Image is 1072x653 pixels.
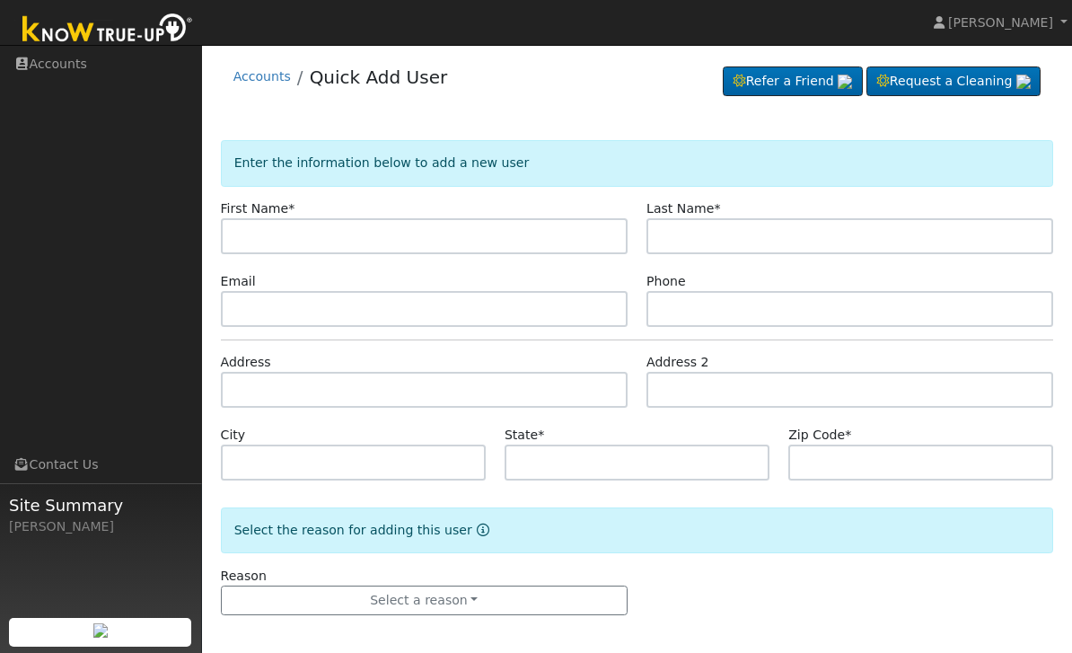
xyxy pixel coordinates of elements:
span: Required [538,428,544,442]
label: Phone [646,272,686,291]
span: Required [714,201,720,216]
a: Request a Cleaning [866,66,1041,97]
div: Select the reason for adding this user [221,507,1054,553]
div: [PERSON_NAME] [9,517,192,536]
span: Required [288,201,294,216]
label: Zip Code [788,426,851,445]
span: Site Summary [9,493,192,517]
span: [PERSON_NAME] [948,15,1053,30]
img: retrieve [838,75,852,89]
label: Address 2 [646,353,709,372]
label: City [221,426,246,445]
button: Select a reason [221,586,628,616]
label: Address [221,353,271,372]
label: Last Name [646,199,720,218]
img: retrieve [1016,75,1031,89]
a: Accounts [233,69,291,84]
span: Required [845,428,851,442]
a: Quick Add User [310,66,448,88]
div: Enter the information below to add a new user [221,140,1054,186]
label: Reason [221,567,267,586]
label: Email [221,272,256,291]
label: First Name [221,199,295,218]
a: Refer a Friend [723,66,863,97]
a: Reason for new user [472,523,489,537]
img: Know True-Up [13,10,202,50]
label: State [505,426,544,445]
img: retrieve [93,623,108,638]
